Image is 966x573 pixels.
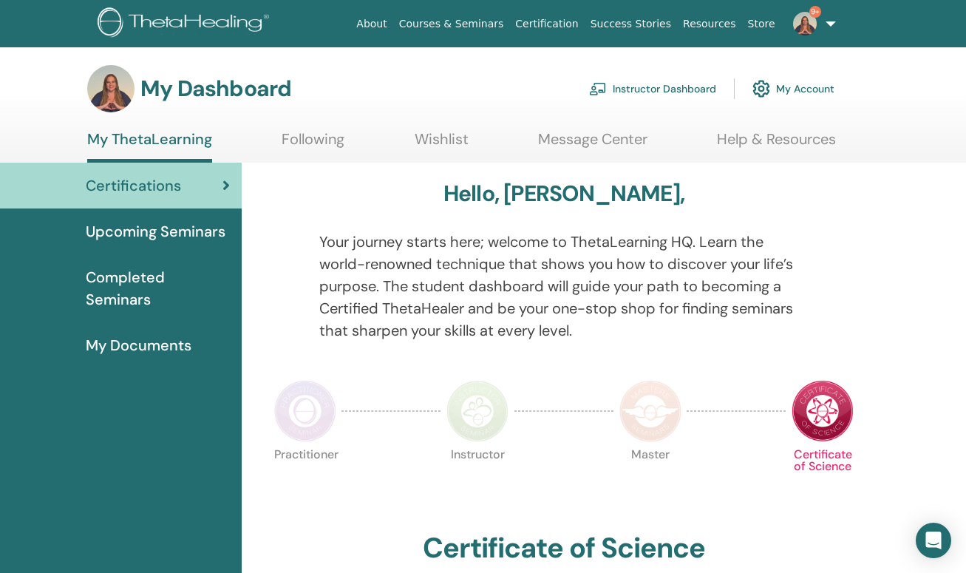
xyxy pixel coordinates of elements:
[274,380,336,442] img: Practitioner
[423,532,705,566] h2: Certificate of Science
[916,523,951,558] div: Open Intercom Messenger
[87,65,135,112] img: default.jpg
[446,449,508,511] p: Instructor
[752,72,834,105] a: My Account
[415,130,469,159] a: Wishlist
[446,380,508,442] img: Instructor
[792,380,854,442] img: Certificate of Science
[619,380,681,442] img: Master
[86,220,225,243] span: Upcoming Seminars
[86,174,181,197] span: Certifications
[140,75,291,102] h3: My Dashboard
[86,334,191,356] span: My Documents
[589,72,716,105] a: Instructor Dashboard
[677,10,742,38] a: Resources
[393,10,510,38] a: Courses & Seminars
[282,130,344,159] a: Following
[793,12,817,35] img: default.jpg
[792,449,854,511] p: Certificate of Science
[585,10,677,38] a: Success Stories
[98,7,274,41] img: logo.png
[350,10,392,38] a: About
[742,10,781,38] a: Store
[443,180,684,207] h3: Hello, [PERSON_NAME],
[86,266,230,311] span: Completed Seminars
[87,130,212,163] a: My ThetaLearning
[589,82,607,95] img: chalkboard-teacher.svg
[619,449,681,511] p: Master
[717,130,836,159] a: Help & Resources
[274,449,336,511] p: Practitioner
[509,10,584,38] a: Certification
[538,130,647,159] a: Message Center
[319,231,809,342] p: Your journey starts here; welcome to ThetaLearning HQ. Learn the world-renowned technique that sh...
[752,76,770,101] img: cog.svg
[809,6,821,18] span: 9+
